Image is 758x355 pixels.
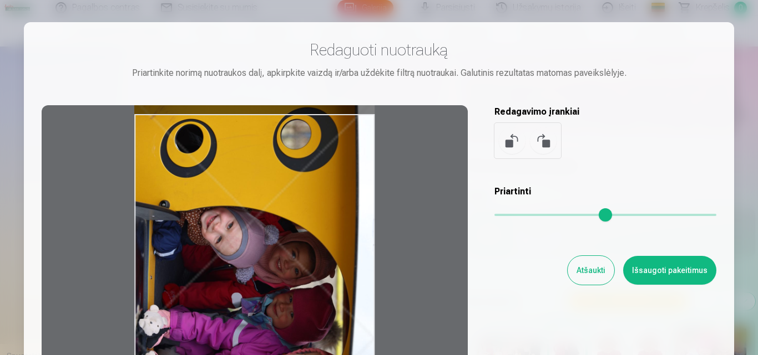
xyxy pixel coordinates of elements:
[494,105,716,119] h5: Redagavimo įrankiai
[42,66,716,80] div: Priartinkite norimą nuotraukos dalį, apkirpkite vaizdą ir/arba uždėkite filtrą nuotraukai. Galuti...
[623,256,716,285] button: Išsaugoti pakeitimus
[568,256,614,285] button: Atšaukti
[494,185,716,198] h5: Priartinti
[42,40,716,60] h3: Redaguoti nuotrauką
